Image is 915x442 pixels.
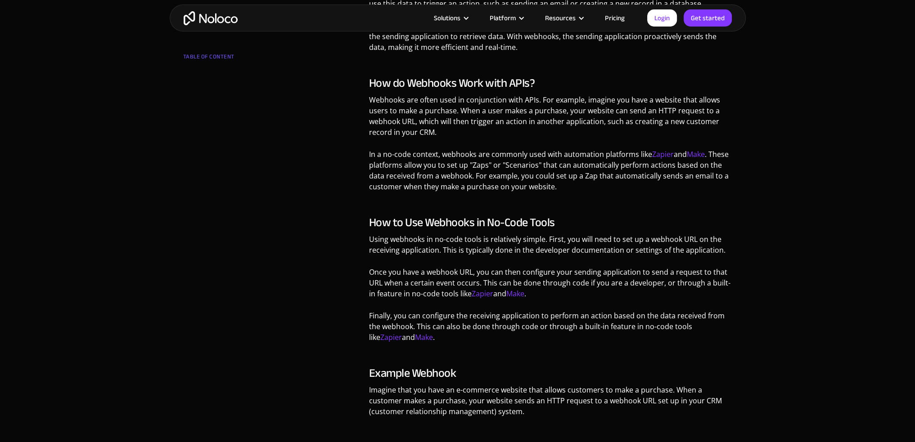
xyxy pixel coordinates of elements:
[369,149,732,199] p: In a no-code context, webhooks are commonly used with automation platforms like and . These platf...
[647,9,677,27] a: Login
[545,12,576,24] div: Resources
[369,76,732,90] h3: How do Webhooks Work with APIs?
[380,332,402,342] a: Zapier
[490,12,516,24] div: Platform
[472,289,493,299] a: Zapier
[506,289,524,299] a: Make
[369,310,732,349] p: Finally, you can configure the receiving application to perform an action based on the data recei...
[369,216,732,229] h3: How to Use Webhooks in No-Code Tools
[687,149,705,159] a: Make
[684,9,732,27] a: Get started
[478,12,534,24] div: Platform
[369,234,732,262] p: Using webhooks in no-code tools is relatively simple. First, you will need to set up a webhook UR...
[369,384,732,424] p: Imagine that you have an e-commerce website that allows customers to make a purchase. When a cust...
[184,11,238,25] a: home
[652,149,674,159] a: Zapier
[415,332,433,342] a: Make
[369,94,732,144] p: Webhooks are often used in conjunction with APIs. For example, imagine you have a website that al...
[369,366,732,380] h3: Example Webhook
[183,50,292,68] div: TABLE OF CONTENT
[534,12,594,24] div: Resources
[423,12,478,24] div: Solutions
[434,12,460,24] div: Solutions
[594,12,636,24] a: Pricing
[369,20,732,59] p: Webhooks are different from traditional APIs, which require the receiving application to make a r...
[369,267,732,306] p: Once you have a webhook URL, you can then configure your sending application to send a request to...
